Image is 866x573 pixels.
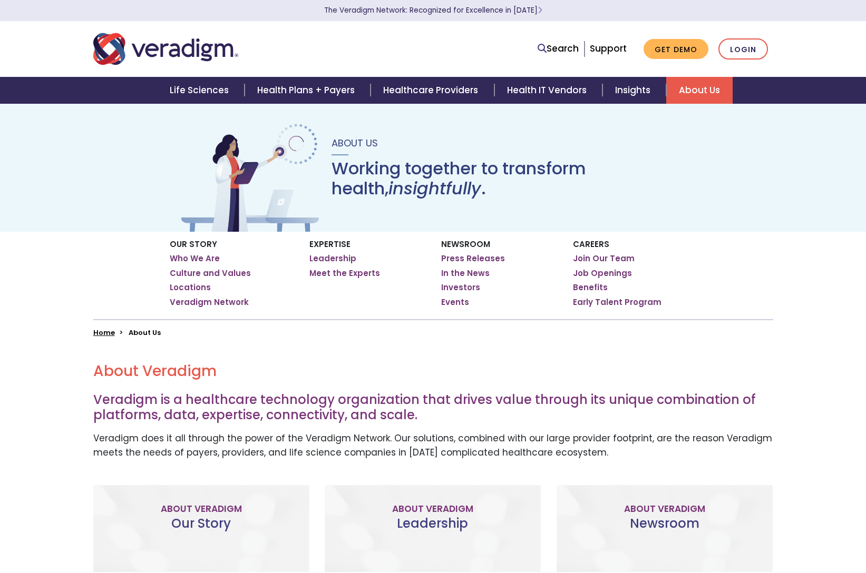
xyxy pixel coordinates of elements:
h1: Working together to transform health, . [332,159,688,199]
a: Life Sciences [157,77,245,104]
a: Health Plans + Payers [245,77,371,104]
h2: About Veradigm [93,362,773,380]
em: insightfully [388,176,481,200]
a: The Veradigm Network: Recognized for Excellence in [DATE]Learn More [324,5,542,15]
a: Search [538,42,579,56]
a: Insights [602,77,666,104]
a: Benefits [573,282,608,293]
a: Who We Are [170,253,220,264]
a: Job Openings [573,268,632,279]
a: Meet the Experts [309,268,380,279]
a: Culture and Values [170,268,251,279]
h3: Newsroom [565,516,764,547]
a: Support [590,42,627,55]
p: About Veradigm [102,502,301,516]
a: Healthcare Providers [371,77,494,104]
a: Press Releases [441,253,505,264]
a: Investors [441,282,480,293]
p: Veradigm does it all through the power of the Veradigm Network. Our solutions, combined with our ... [93,431,773,460]
a: Get Demo [644,39,708,60]
a: About Us [666,77,733,104]
a: Login [718,38,768,60]
img: Veradigm logo [93,32,238,66]
h3: Veradigm is a healthcare technology organization that drives value through its unique combination... [93,392,773,423]
a: Locations [170,282,211,293]
span: About Us [332,136,378,150]
span: Learn More [538,5,542,15]
h3: Leadership [333,516,532,547]
a: In the News [441,268,490,279]
a: Veradigm Network [170,297,249,308]
a: Home [93,328,115,338]
a: Events [441,297,469,308]
a: Health IT Vendors [494,77,602,104]
p: About Veradigm [333,502,532,516]
a: Leadership [309,253,356,264]
h3: Our Story [102,516,301,547]
a: Early Talent Program [573,297,661,308]
a: Join Our Team [573,253,635,264]
p: About Veradigm [565,502,764,516]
